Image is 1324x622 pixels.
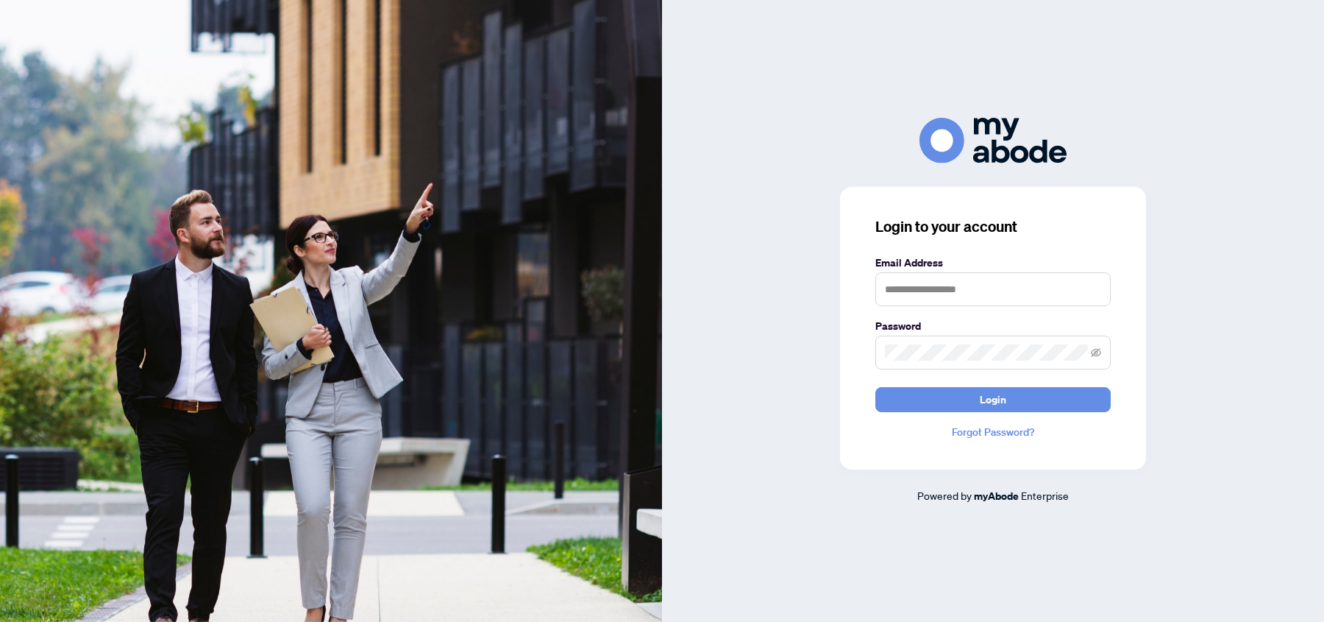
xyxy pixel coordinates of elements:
[875,216,1111,237] h3: Login to your account
[1021,489,1069,502] span: Enterprise
[974,488,1019,504] a: myAbode
[919,118,1067,163] img: ma-logo
[875,424,1111,440] a: Forgot Password?
[980,388,1006,411] span: Login
[875,255,1111,271] label: Email Address
[1091,347,1101,358] span: eye-invisible
[875,387,1111,412] button: Login
[917,489,972,502] span: Powered by
[875,318,1111,334] label: Password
